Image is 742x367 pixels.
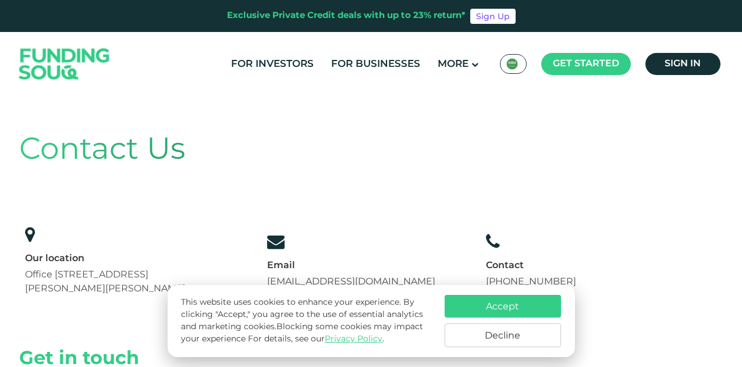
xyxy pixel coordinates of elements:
[645,53,720,75] a: Sign in
[506,58,518,70] img: SA Flag
[19,128,723,173] div: Contact Us
[470,9,516,24] a: Sign Up
[267,277,435,286] a: [EMAIL_ADDRESS][DOMAIN_NAME]
[248,335,384,343] span: For details, see our .
[181,323,423,343] span: Blocking some cookies may impact your experience
[665,59,701,68] span: Sign in
[328,55,423,74] a: For Businesses
[486,259,576,272] div: Contact
[438,59,468,69] span: More
[325,335,382,343] a: Privacy Policy
[25,252,216,265] div: Our location
[228,55,317,74] a: For Investors
[227,9,466,23] div: Exclusive Private Credit deals with up to 23% return*
[181,297,432,345] p: This website uses cookies to enhance your experience. By clicking "Accept," you agree to the use ...
[553,59,619,68] span: Get started
[25,270,186,293] span: Office [STREET_ADDRESS][PERSON_NAME][PERSON_NAME]
[267,259,435,272] div: Email
[445,295,561,318] button: Accept
[486,277,576,286] a: [PHONE_NUMBER]
[8,35,122,94] img: Logo
[445,323,561,347] button: Decline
